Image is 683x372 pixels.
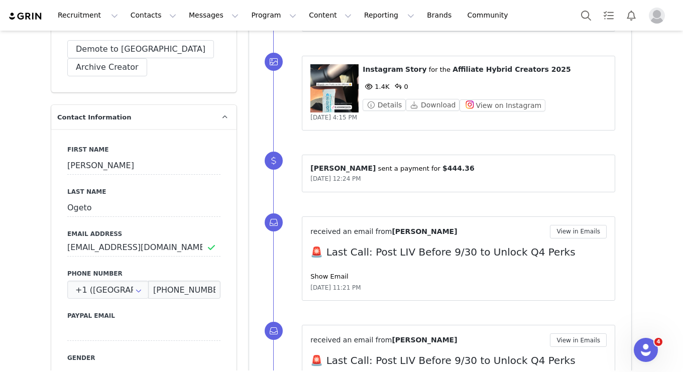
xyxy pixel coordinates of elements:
label: Last Name [67,187,220,196]
span: received an email from [310,227,392,235]
button: Contacts [125,4,182,27]
span: [PERSON_NAME] [310,164,376,172]
p: 🚨 Last Call: Post LIV Before 9/30 to Unlock Q4 Perks [310,244,607,260]
span: [PERSON_NAME] [392,227,457,235]
button: View on Instagram [460,99,545,111]
label: First Name [67,145,220,154]
span: 1.4K [363,83,389,90]
iframe: Intercom live chat [634,338,658,362]
a: Community [462,4,519,27]
input: Email Address [67,238,220,257]
img: placeholder-profile.jpg [649,8,665,24]
button: Archive Creator [67,58,147,76]
a: Brands [421,4,461,27]
label: Gender [67,353,220,362]
button: Messages [183,4,245,27]
p: ⁨ ⁩ ⁨sent a payment for⁩ ⁨ ⁩ [310,163,607,174]
div: United States [67,281,149,299]
button: View in Emails [550,333,607,347]
body: Rich Text Area. Press ALT-0 for help. [8,8,348,19]
input: (XXX) XXX-XXXX [148,281,220,299]
button: Search [575,4,597,27]
span: Contact Information [57,112,131,122]
span: $444.36 [442,164,475,172]
p: 🚨 Last Call: Post LIV Before 9/30 to Unlock Q4 Perks [310,353,607,368]
span: Story [405,65,426,73]
label: Phone Number [67,269,220,278]
span: [DATE] 11:21 PM [310,283,361,292]
span: Affiliate Hybrid Creators 2025 [452,65,571,73]
button: Content [303,4,358,27]
button: Profile [643,8,675,24]
span: [DATE] 12:24 PM [310,175,361,182]
span: [PERSON_NAME] [392,336,457,344]
a: Tasks [598,4,620,27]
span: 0 [392,83,408,90]
span: 4 [654,338,662,346]
span: received an email from [310,336,392,344]
button: Program [245,4,302,27]
img: grin logo [8,12,43,21]
a: Show Email [310,273,348,280]
input: Country [67,281,149,299]
button: Download [406,99,460,111]
span: Instagram [363,65,403,73]
button: Notifications [620,4,642,27]
button: Recruitment [52,4,124,27]
button: Reporting [358,4,420,27]
span: [DATE] 4:15 PM [310,114,357,121]
button: View in Emails [550,225,607,238]
label: Paypal Email [67,311,220,320]
label: Email Address [67,229,220,238]
button: Demote to [GEOGRAPHIC_DATA] [67,40,214,58]
button: Details [363,99,406,111]
p: ⁨ ⁩ ⁨ ⁩ for the ⁨ ⁩ [363,64,607,75]
a: View on Instagram [460,101,545,109]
